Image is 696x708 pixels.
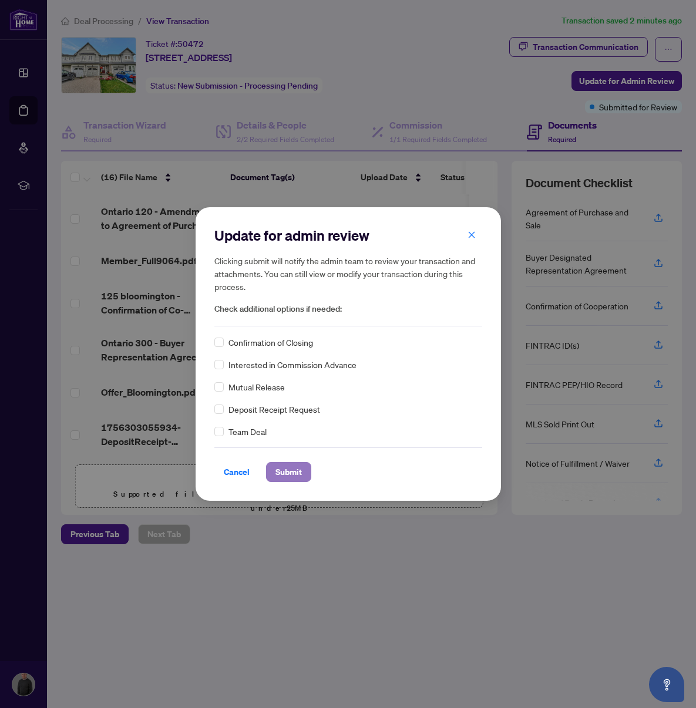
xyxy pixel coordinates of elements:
button: Submit [266,462,311,482]
h2: Update for admin review [214,226,482,245]
span: Deposit Receipt Request [228,403,320,416]
span: Confirmation of Closing [228,336,313,349]
span: Cancel [224,463,250,481]
span: Check additional options if needed: [214,302,482,316]
button: Cancel [214,462,259,482]
span: Mutual Release [228,380,285,393]
span: Interested in Commission Advance [228,358,357,371]
span: close [468,231,476,239]
span: Team Deal [228,425,267,438]
button: Open asap [649,667,684,702]
h5: Clicking submit will notify the admin team to review your transaction and attachments. You can st... [214,254,482,293]
span: Submit [275,463,302,481]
